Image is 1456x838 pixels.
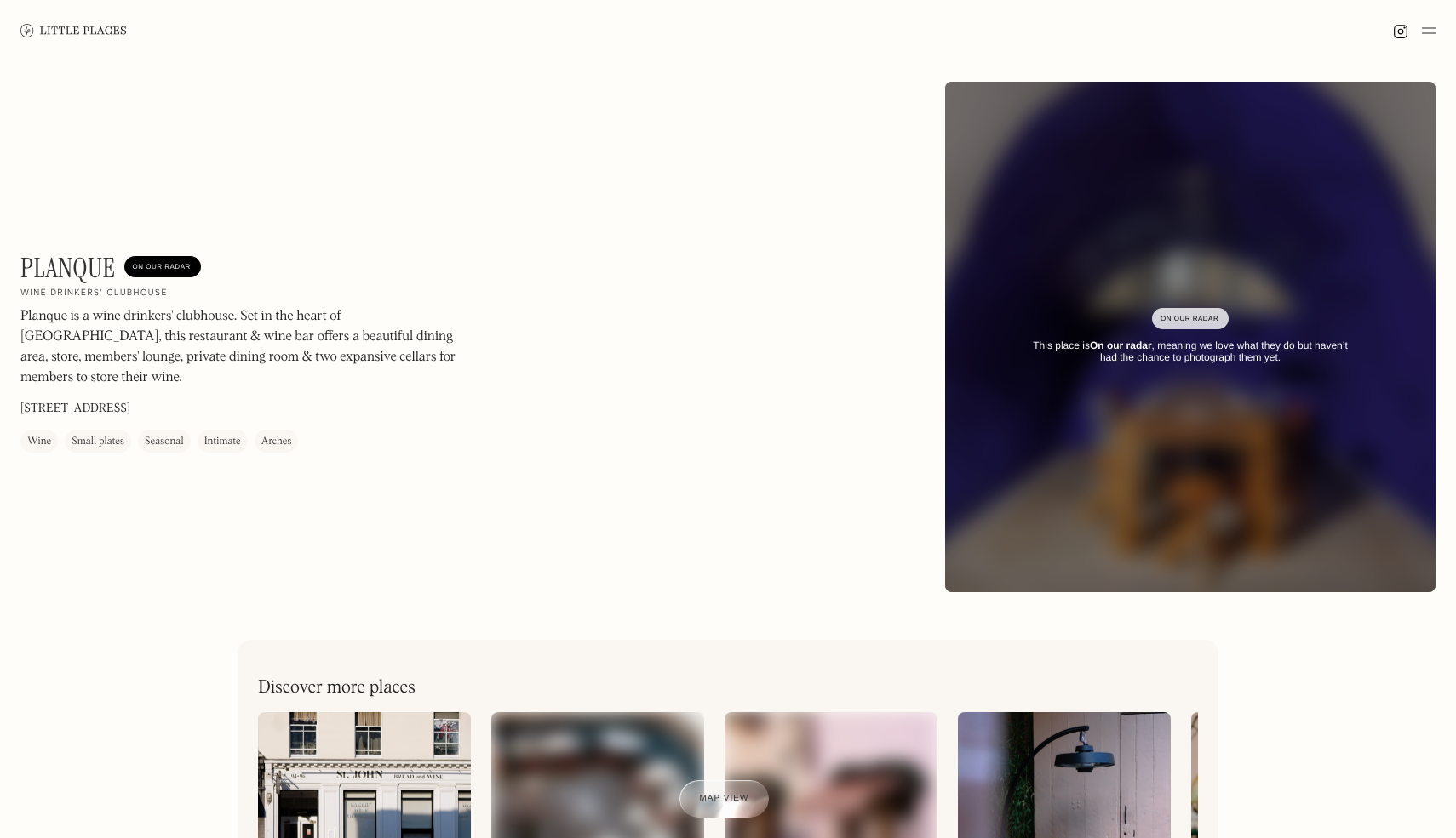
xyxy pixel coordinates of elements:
strong: On our radar [1090,339,1152,351]
div: Seasonal [145,433,184,450]
h2: Discover more places [258,677,416,698]
p: [STREET_ADDRESS] [20,400,130,418]
div: Intimate [204,433,241,450]
div: This place is , meaning we love what they do but haven’t had the chance to photograph them yet. [1023,339,1357,364]
p: Planque is a wine drinkers' clubhouse. Set in the heart of [GEOGRAPHIC_DATA], this restaurant & w... [20,306,480,388]
span: Map view [700,794,749,803]
div: On Our Radar [133,259,192,276]
div: Wine [27,433,51,450]
h2: Wine drinkers' clubhouse [20,288,168,299]
div: Small plates [72,433,124,450]
div: On Our Radar [1161,311,1220,328]
div: Arches [261,433,292,450]
h1: Planque [20,252,116,284]
a: Map view [679,780,770,818]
